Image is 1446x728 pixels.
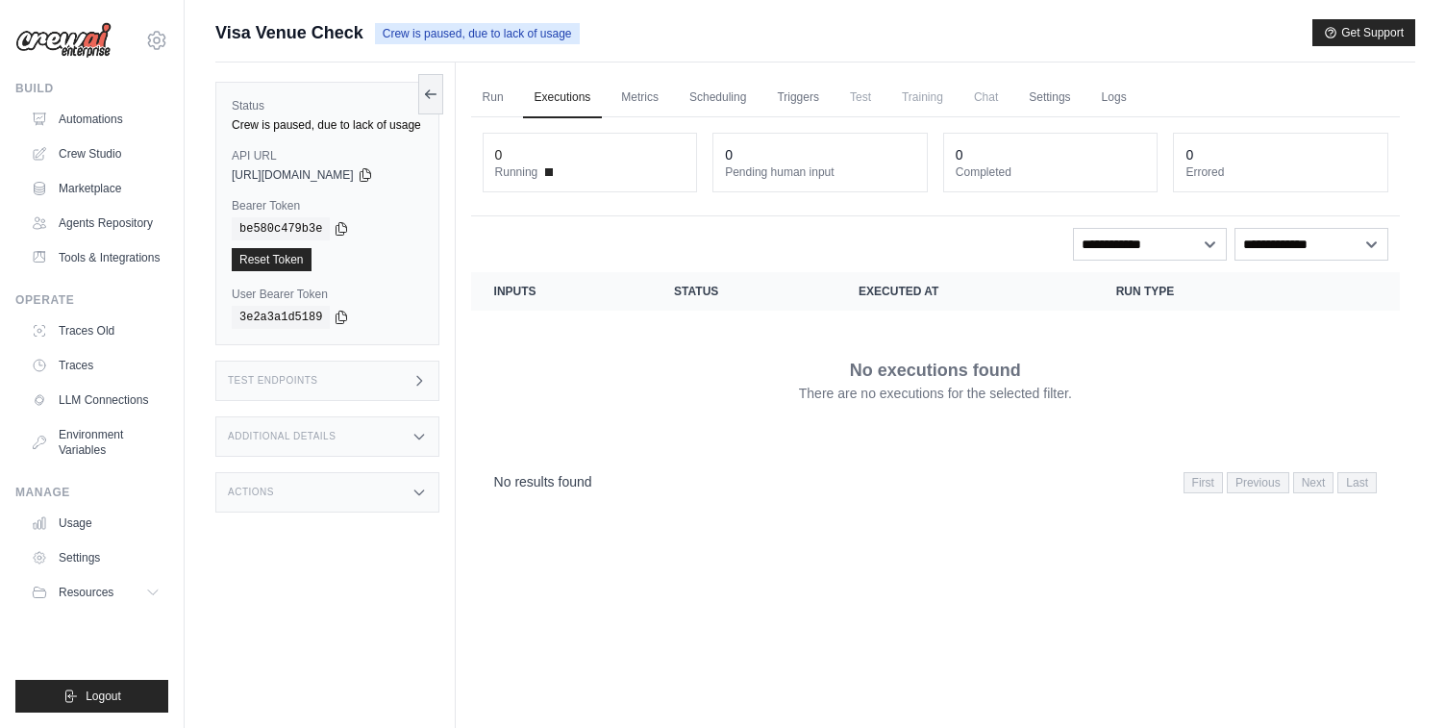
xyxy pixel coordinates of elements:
span: Next [1293,472,1334,493]
a: Crew Studio [23,138,168,169]
button: Logout [15,680,168,713]
label: API URL [232,148,423,163]
span: Crew is paused, due to lack of usage [375,23,580,44]
p: No executions found [850,357,1021,384]
dt: Errored [1185,164,1376,180]
span: Visa Venue Check [215,19,363,46]
div: 0 [495,145,503,164]
h3: Additional Details [228,431,336,442]
h3: Test Endpoints [228,375,318,387]
a: Marketplace [23,173,168,204]
span: First [1184,472,1223,493]
div: 0 [956,145,963,164]
a: Reset Token [232,248,312,271]
p: No results found [494,472,592,491]
label: Bearer Token [232,198,423,213]
a: Logs [1090,78,1138,118]
div: Build [15,81,168,96]
dt: Pending human input [725,164,915,180]
a: Triggers [765,78,831,118]
div: 0 [725,145,733,164]
div: 0 [1185,145,1193,164]
code: be580c479b3e [232,217,330,240]
p: There are no executions for the selected filter. [799,384,1072,403]
span: Resources [59,585,113,600]
a: Usage [23,508,168,539]
img: Logo [15,22,112,59]
a: Tools & Integrations [23,242,168,273]
button: Get Support [1312,19,1415,46]
th: Inputs [471,272,651,311]
span: Previous [1227,472,1289,493]
a: LLM Connections [23,385,168,415]
span: [URL][DOMAIN_NAME] [232,167,354,183]
th: Status [651,272,835,311]
span: Last [1337,472,1377,493]
span: Logout [86,689,121,704]
a: Settings [1017,78,1082,118]
th: Executed at [835,272,1093,311]
span: Running [495,164,538,180]
a: Run [471,78,515,118]
section: Crew executions table [471,272,1400,506]
a: Settings [23,542,168,573]
a: Agents Repository [23,208,168,238]
a: Traces Old [23,315,168,346]
span: Training is not available until the deployment is complete [890,78,955,116]
a: Environment Variables [23,419,168,465]
nav: Pagination [1184,472,1377,493]
span: Chat is not available until the deployment is complete [962,78,1010,116]
div: Operate [15,292,168,308]
div: Manage [15,485,168,500]
div: Crew is paused, due to lack of usage [232,117,423,133]
button: Resources [23,577,168,608]
a: Scheduling [678,78,758,118]
a: Automations [23,104,168,135]
code: 3e2a3a1d5189 [232,306,330,329]
label: Status [232,98,423,113]
th: Run Type [1093,272,1306,311]
a: Traces [23,350,168,381]
span: Test [838,78,883,116]
a: Executions [523,78,603,118]
a: Metrics [610,78,670,118]
h3: Actions [228,487,274,498]
nav: Pagination [471,457,1400,506]
dt: Completed [956,164,1146,180]
label: User Bearer Token [232,287,423,302]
